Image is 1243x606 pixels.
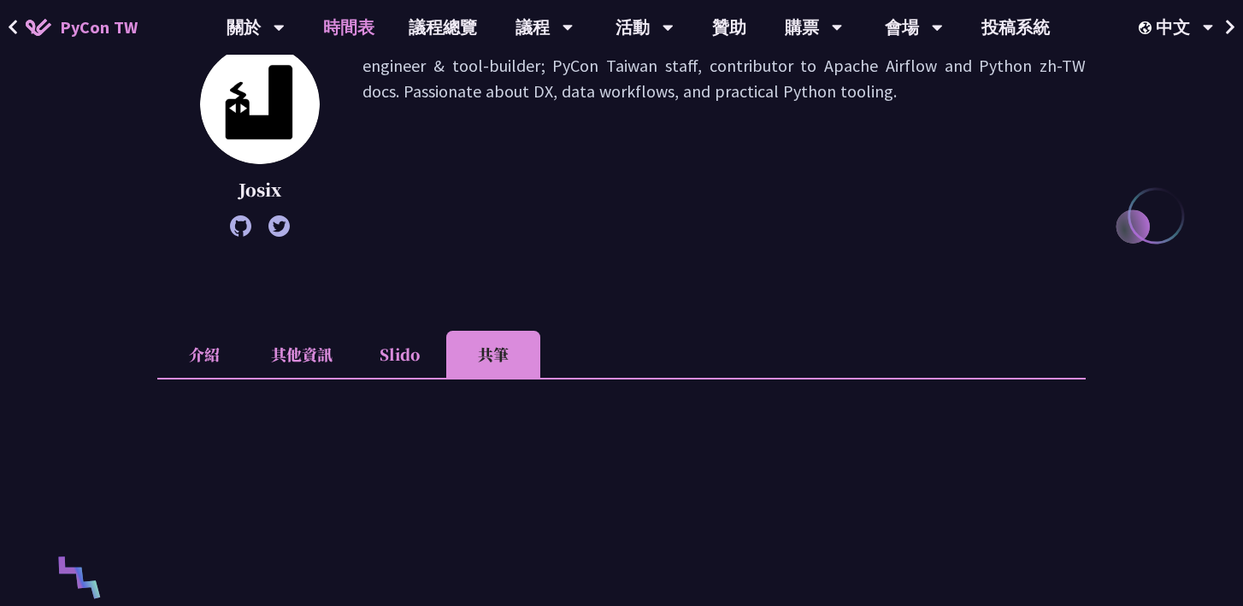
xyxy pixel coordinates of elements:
[352,331,446,378] li: Slido
[251,331,352,378] li: 其他資訊
[1139,21,1156,34] img: Locale Icon
[200,177,320,203] p: Josix
[9,6,155,49] a: PyCon TW
[200,44,320,164] img: Josix
[26,19,51,36] img: Home icon of PyCon TW 2025
[157,331,251,378] li: 介紹
[446,331,540,378] li: 共筆
[362,53,1086,228] p: engineer & tool-builder; PyCon Taiwan staff, contributor to Apache Airflow and Python zh-TW docs....
[60,15,138,40] span: PyCon TW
